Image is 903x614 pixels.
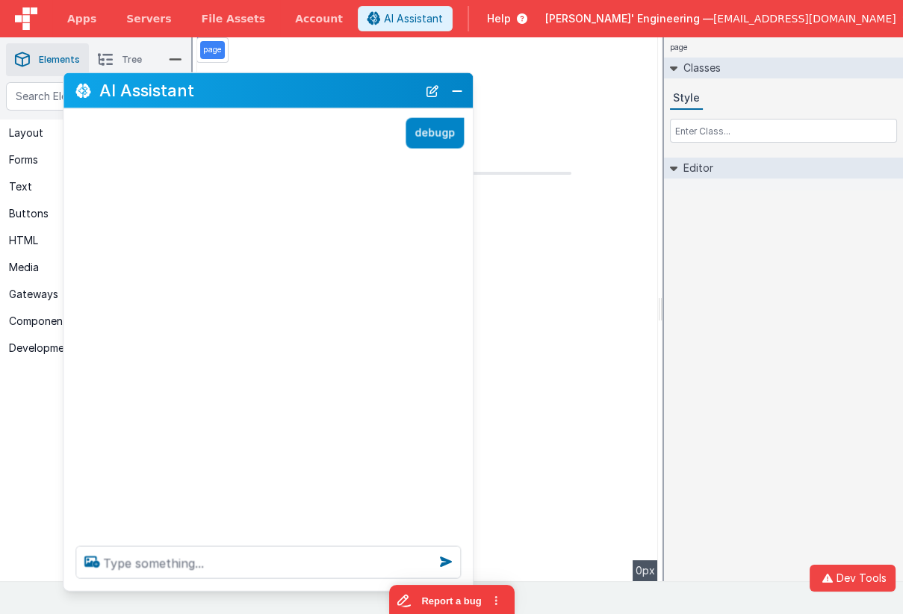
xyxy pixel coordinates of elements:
button: Close [447,80,467,101]
span: Apps [67,11,96,26]
h2: Classes [677,58,721,78]
div: Components [9,314,72,329]
div: Development [9,341,75,356]
button: New Chat [422,80,443,101]
span: Servers [126,11,171,26]
button: AI Assistant [358,6,453,31]
span: AI Assistant [384,11,443,26]
span: Tree [122,54,142,66]
span: File Assets [202,11,266,26]
div: Text [9,179,32,194]
span: [EMAIL_ADDRESS][DOMAIN_NAME] [713,11,896,26]
div: Layout [9,125,43,140]
p: page [203,44,222,56]
span: [PERSON_NAME]' Engineering — [545,11,713,26]
div: --> [197,37,658,581]
input: Enter Class... [670,119,897,143]
h4: page [664,37,694,58]
div: Buttons [9,206,49,221]
div: Forms [9,152,38,167]
button: Style [670,87,703,110]
div: 0px [633,560,658,581]
span: Help [487,11,511,26]
div: Media [9,260,39,275]
button: Dev Tools [810,565,896,592]
p: debugp [415,124,455,143]
div: HTML [9,233,38,248]
div: Gateways [9,287,58,302]
input: Search Elements... [6,82,185,111]
h2: AI Assistant [99,81,418,99]
span: Elements [39,54,80,66]
h2: Editor [677,158,713,179]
